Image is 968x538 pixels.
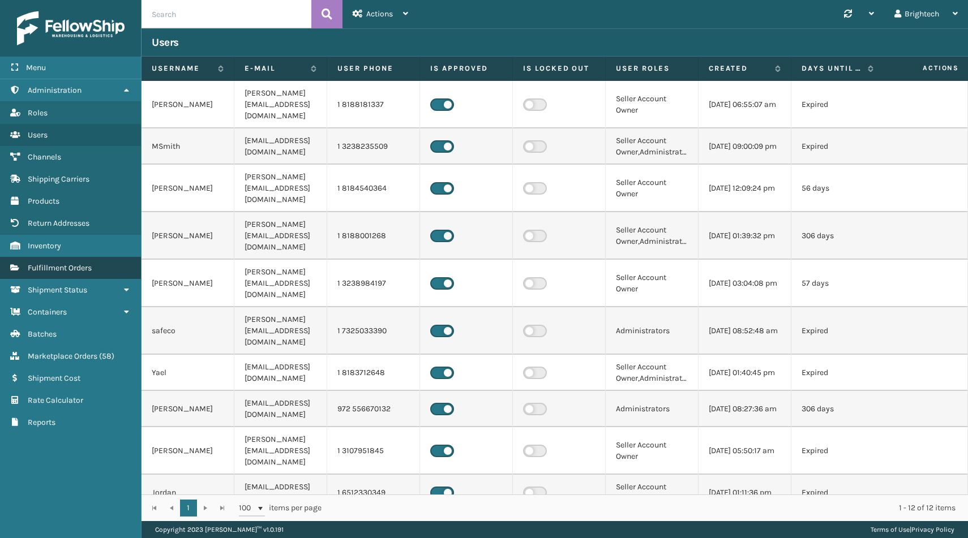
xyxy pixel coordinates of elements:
td: 56 days [791,165,884,212]
td: Jordan [142,475,234,511]
span: Return Addresses [28,218,89,228]
label: Is Approved [430,63,502,74]
td: [PERSON_NAME] [142,260,234,307]
span: Rate Calculator [28,395,83,405]
span: Shipment Status [28,285,87,295]
td: Expired [791,307,884,355]
span: Roles [28,108,48,118]
td: 1 3238984197 [327,260,420,307]
label: Username [152,63,212,74]
span: Products [28,196,59,206]
td: [PERSON_NAME][EMAIL_ADDRESS][DOMAIN_NAME] [234,165,327,212]
td: [PERSON_NAME][EMAIL_ADDRESS][DOMAIN_NAME] [234,307,327,355]
td: Seller Account Owner,Administrators [606,212,699,260]
td: Administrators [606,307,699,355]
td: [DATE] 08:52:48 am [699,307,791,355]
td: Expired [791,81,884,128]
p: Copyright 2023 [PERSON_NAME]™ v 1.0.191 [155,521,284,538]
td: [EMAIL_ADDRESS][DOMAIN_NAME] [234,475,327,511]
td: Administrators [606,391,699,427]
span: 100 [239,502,256,514]
td: [EMAIL_ADDRESS][DOMAIN_NAME] [234,391,327,427]
td: [DATE] 01:39:32 pm [699,212,791,260]
span: ( 58 ) [99,351,114,361]
td: safeco [142,307,234,355]
td: 1 7325033390 [327,307,420,355]
td: [DATE] 01:40:45 pm [699,355,791,391]
a: 1 [180,500,197,517]
td: Seller Account Owner,Administrators [606,355,699,391]
img: logo [17,11,125,45]
td: 972 556670132 [327,391,420,427]
label: Created [709,63,769,74]
span: Fulfillment Orders [28,263,92,273]
label: User phone [337,63,409,74]
td: [DATE] 05:50:17 am [699,427,791,475]
td: Seller Account Owner,Administrators [606,128,699,165]
td: Expired [791,128,884,165]
div: | [871,521,954,538]
td: [PERSON_NAME][EMAIL_ADDRESS][DOMAIN_NAME] [234,427,327,475]
span: Inventory [28,241,61,251]
span: Shipping Carriers [28,174,89,184]
td: Seller Account Owner [606,165,699,212]
td: Seller Account Owner [606,81,699,128]
td: [PERSON_NAME][EMAIL_ADDRESS][DOMAIN_NAME] [234,260,327,307]
td: Seller Account Owner [606,427,699,475]
span: Marketplace Orders [28,351,97,361]
td: [PERSON_NAME][EMAIL_ADDRESS][DOMAIN_NAME] [234,81,327,128]
label: E-mail [245,63,305,74]
td: Expired [791,355,884,391]
td: 306 days [791,212,884,260]
a: Privacy Policy [911,526,954,533]
td: 1 6512330349 [327,475,420,511]
a: Terms of Use [871,526,910,533]
td: 1 8184540364 [327,165,420,212]
span: Reports [28,418,55,427]
span: Administration [28,85,82,95]
div: 1 - 12 of 12 items [337,502,956,514]
span: Actions [887,59,966,78]
td: [EMAIL_ADDRESS][DOMAIN_NAME] [234,128,327,165]
h3: Users [152,36,179,49]
td: [DATE] 06:55:07 am [699,81,791,128]
td: [PERSON_NAME] [142,165,234,212]
span: Channels [28,152,61,162]
td: MSmith [142,128,234,165]
td: 1 3107951845 [327,427,420,475]
td: [PERSON_NAME] [142,212,234,260]
td: 1 8188001268 [327,212,420,260]
td: [DATE] 08:27:36 am [699,391,791,427]
label: Days until password expires [802,63,862,74]
label: User Roles [616,63,688,74]
td: 57 days [791,260,884,307]
td: [DATE] 01:11:36 pm [699,475,791,511]
span: Actions [366,9,393,19]
td: Expired [791,427,884,475]
td: [DATE] 12:09:24 pm [699,165,791,212]
td: [PERSON_NAME] [142,391,234,427]
td: 1 8183712648 [327,355,420,391]
td: Yael [142,355,234,391]
td: [EMAIL_ADDRESS][DOMAIN_NAME] [234,355,327,391]
span: Containers [28,307,67,317]
td: Seller Account Owner [606,475,699,511]
span: Batches [28,329,57,339]
td: 306 days [791,391,884,427]
span: Menu [26,63,46,72]
td: [DATE] 03:04:08 pm [699,260,791,307]
td: [PERSON_NAME] [142,427,234,475]
span: Users [28,130,48,140]
label: Is Locked Out [523,63,595,74]
span: Shipment Cost [28,373,80,383]
td: [PERSON_NAME][EMAIL_ADDRESS][DOMAIN_NAME] [234,212,327,260]
td: 1 8188181337 [327,81,420,128]
td: 1 3238235509 [327,128,420,165]
td: [DATE] 09:00:09 pm [699,128,791,165]
span: items per page [239,500,322,517]
td: Seller Account Owner [606,260,699,307]
td: Expired [791,475,884,511]
td: [PERSON_NAME] [142,81,234,128]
